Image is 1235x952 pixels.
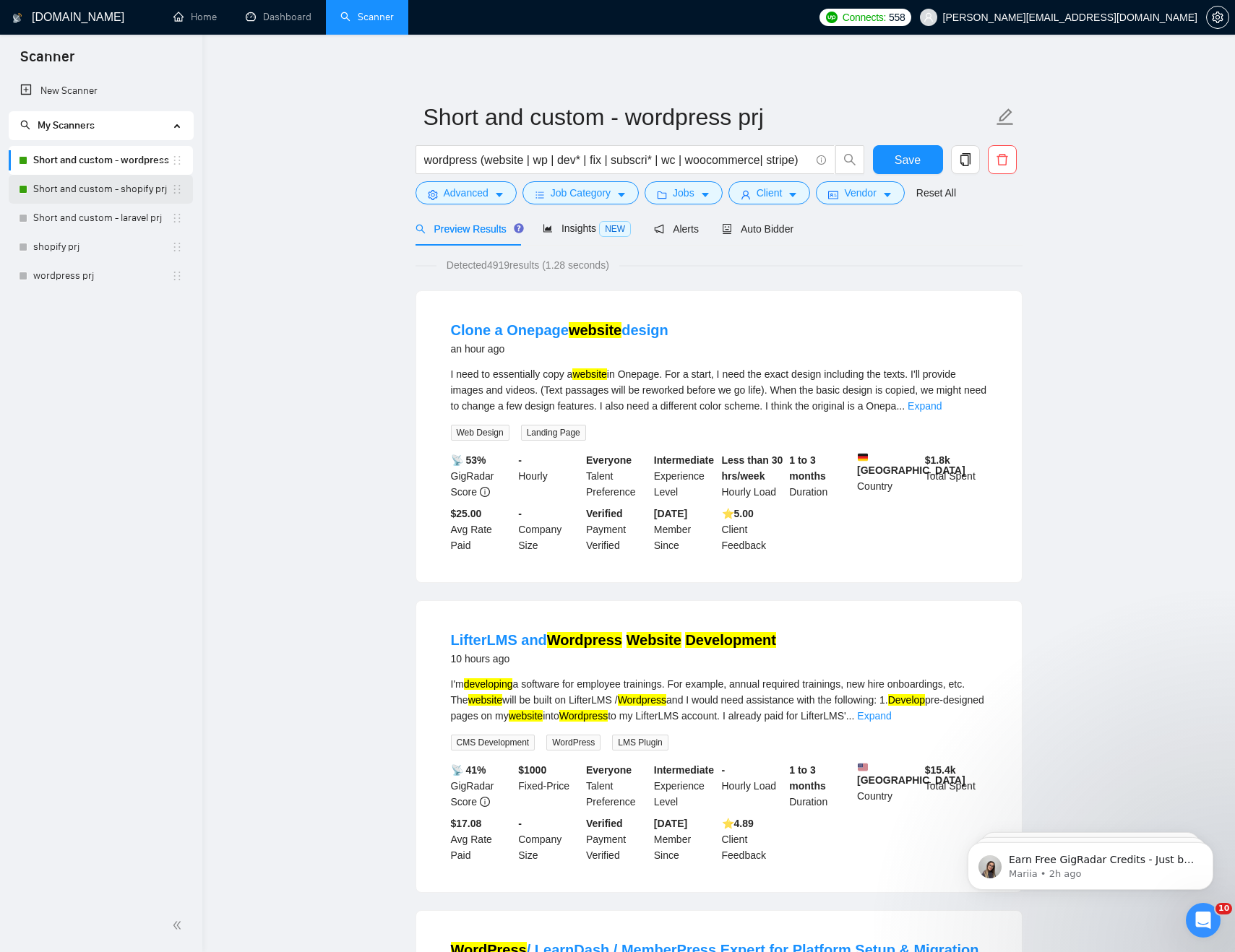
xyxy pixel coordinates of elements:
span: Web Design [451,425,509,441]
a: Expand [857,710,891,722]
button: Save [873,145,943,174]
b: - [518,818,522,829]
div: Total Spent [922,452,990,500]
span: caret-down [788,189,798,200]
div: an hour ago [451,340,668,358]
span: Auto Bidder [722,223,793,235]
div: Hourly Load [719,452,787,500]
a: searchScanner [340,11,394,23]
span: notification [654,224,664,234]
div: Total Spent [922,762,990,810]
span: caret-down [494,189,504,200]
span: double-left [172,918,186,932]
span: My Scanners [20,119,95,131]
button: setting [1206,6,1229,29]
li: Short and custom - wordpress prj [9,146,193,175]
span: Insights [543,222,631,234]
mark: website [569,322,621,338]
span: info-circle [817,155,826,165]
b: Intermediate [654,454,714,466]
span: area-chart [543,223,553,233]
b: $25.00 [451,508,482,519]
div: Talent Preference [583,452,651,500]
b: $ 15.4k [925,764,956,776]
b: [GEOGRAPHIC_DATA] [857,452,965,476]
iframe: Intercom live chat [1186,903,1221,938]
a: setting [1206,12,1229,23]
img: 🇩🇪 [858,452,868,462]
span: Advanced [444,185,489,201]
mark: Wordpress [547,632,622,648]
span: bars [535,189,545,200]
div: Company Size [515,815,583,863]
span: user [924,12,934,22]
b: - [518,454,522,466]
img: upwork-logo.png [826,12,838,23]
button: settingAdvancedcaret-down [416,181,517,204]
div: Country [854,452,922,500]
span: Client [757,185,783,201]
div: Payment Verified [583,815,651,863]
span: holder [171,270,183,282]
input: Search Freelance Jobs... [424,151,810,169]
span: My Scanners [38,119,95,131]
mark: developing [464,678,513,690]
div: Client Feedback [719,815,787,863]
button: search [835,145,864,174]
span: info-circle [480,487,490,497]
div: Talent Preference [583,762,651,810]
mark: Development [685,632,776,648]
span: holder [171,212,183,224]
span: setting [428,189,438,200]
button: delete [988,145,1017,174]
span: idcard [828,189,838,200]
div: Avg Rate Paid [448,506,516,553]
mark: website [509,710,543,722]
span: Detected 4919 results (1.28 seconds) [436,257,619,273]
span: NEW [599,221,631,237]
span: 10 [1215,903,1232,914]
a: LifterLMS andWordpress Website Development [451,632,777,648]
a: dashboardDashboard [246,11,311,23]
span: Save [895,151,921,169]
span: caret-down [882,189,892,200]
b: - [518,508,522,519]
span: LMS Plugin [612,735,668,750]
mark: website [572,368,606,380]
button: barsJob Categorycaret-down [522,181,639,204]
div: Hourly [515,452,583,500]
b: $ 1000 [518,764,546,776]
div: Tooltip anchor [512,222,525,235]
div: I'm a software for employee trainings. For example, annual required trainings, new hire onboardin... [451,676,987,724]
button: idcardVendorcaret-down [816,181,904,204]
span: caret-down [700,189,710,200]
div: Fixed-Price [515,762,583,810]
span: 558 [889,9,905,25]
b: 📡 41% [451,764,486,776]
b: Intermediate [654,764,714,776]
a: New Scanner [20,77,181,105]
span: Landing Page [521,425,586,441]
b: Everyone [586,764,632,776]
li: shopify prj [9,233,193,261]
mark: Wordpress [559,710,608,722]
span: search [416,224,426,234]
button: copy [951,145,980,174]
div: Client Feedback [719,506,787,553]
button: folderJobscaret-down [645,181,723,204]
b: Everyone [586,454,632,466]
b: 1 to 3 months [789,764,826,792]
a: Short and custom - wordpress prj [33,146,171,175]
div: Company Size [515,506,583,553]
span: Vendor [844,185,876,201]
a: shopify prj [33,233,171,261]
div: Experience Level [651,452,719,500]
div: Member Since [651,506,719,553]
a: Clone a Onepagewebsitedesign [451,322,668,338]
a: homeHome [173,11,217,23]
img: logo [12,7,22,30]
div: Hourly Load [719,762,787,810]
